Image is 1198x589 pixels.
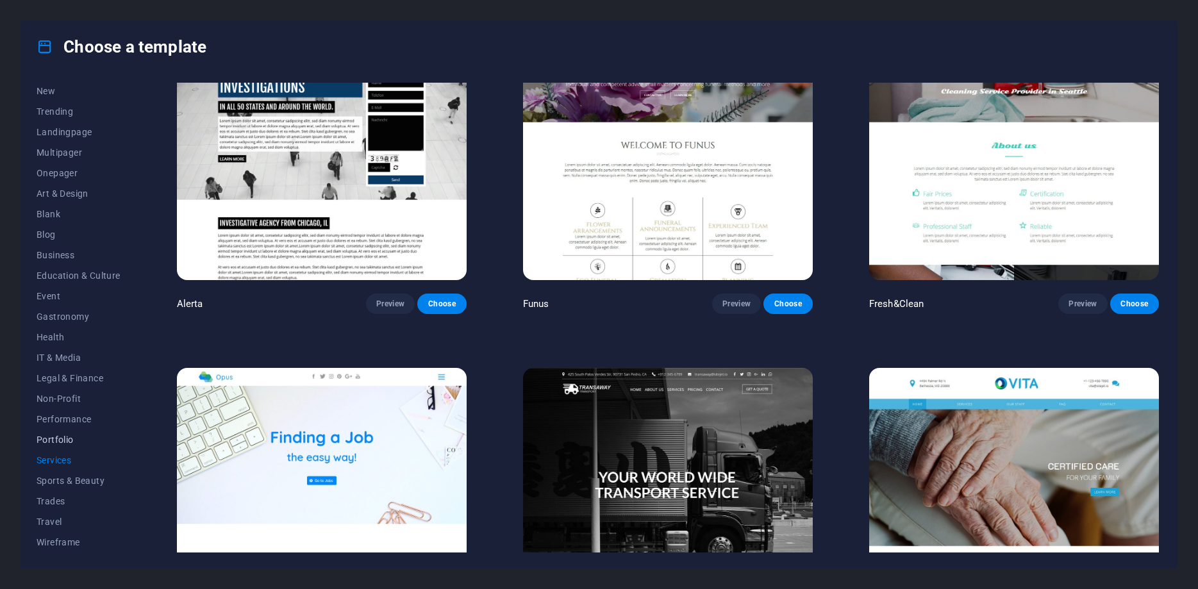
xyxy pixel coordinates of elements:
[37,142,121,163] button: Multipager
[37,188,121,199] span: Art & Design
[37,450,121,470] button: Services
[37,491,121,511] button: Trades
[417,294,466,314] button: Choose
[37,163,121,183] button: Onepager
[722,299,751,309] span: Preview
[37,81,121,101] button: New
[1120,299,1149,309] span: Choose
[1069,299,1097,309] span: Preview
[376,299,404,309] span: Preview
[37,332,121,342] span: Health
[37,368,121,388] button: Legal & Finance
[37,106,121,117] span: Trending
[37,511,121,532] button: Travel
[712,294,761,314] button: Preview
[37,347,121,368] button: IT & Media
[37,122,121,142] button: Landingpage
[37,168,121,178] span: Onepager
[37,414,121,424] span: Performance
[37,435,121,445] span: Portfolio
[428,299,456,309] span: Choose
[37,429,121,450] button: Portfolio
[37,532,121,552] button: Wireframe
[37,394,121,404] span: Non-Profit
[37,353,121,363] span: IT & Media
[37,229,121,240] span: Blog
[37,286,121,306] button: Event
[37,265,121,286] button: Education & Culture
[37,291,121,301] span: Event
[37,476,121,486] span: Sports & Beauty
[37,245,121,265] button: Business
[366,294,415,314] button: Preview
[869,13,1159,281] img: Fresh&Clean
[37,183,121,204] button: Art & Design
[1110,294,1159,314] button: Choose
[37,209,121,219] span: Blank
[523,297,549,310] p: Funus
[37,37,206,57] h4: Choose a template
[37,86,121,96] span: New
[37,388,121,409] button: Non-Profit
[177,297,203,310] p: Alerta
[37,204,121,224] button: Blank
[37,147,121,158] span: Multipager
[37,409,121,429] button: Performance
[37,455,121,465] span: Services
[869,297,924,310] p: Fresh&Clean
[37,306,121,327] button: Gastronomy
[37,373,121,383] span: Legal & Finance
[37,470,121,491] button: Sports & Beauty
[1058,294,1107,314] button: Preview
[774,299,802,309] span: Choose
[37,327,121,347] button: Health
[177,13,467,281] img: Alerta
[37,250,121,260] span: Business
[37,127,121,137] span: Landingpage
[37,496,121,506] span: Trades
[37,270,121,281] span: Education & Culture
[763,294,812,314] button: Choose
[37,101,121,122] button: Trending
[37,537,121,547] span: Wireframe
[523,13,813,281] img: Funus
[37,517,121,527] span: Travel
[37,311,121,322] span: Gastronomy
[37,224,121,245] button: Blog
